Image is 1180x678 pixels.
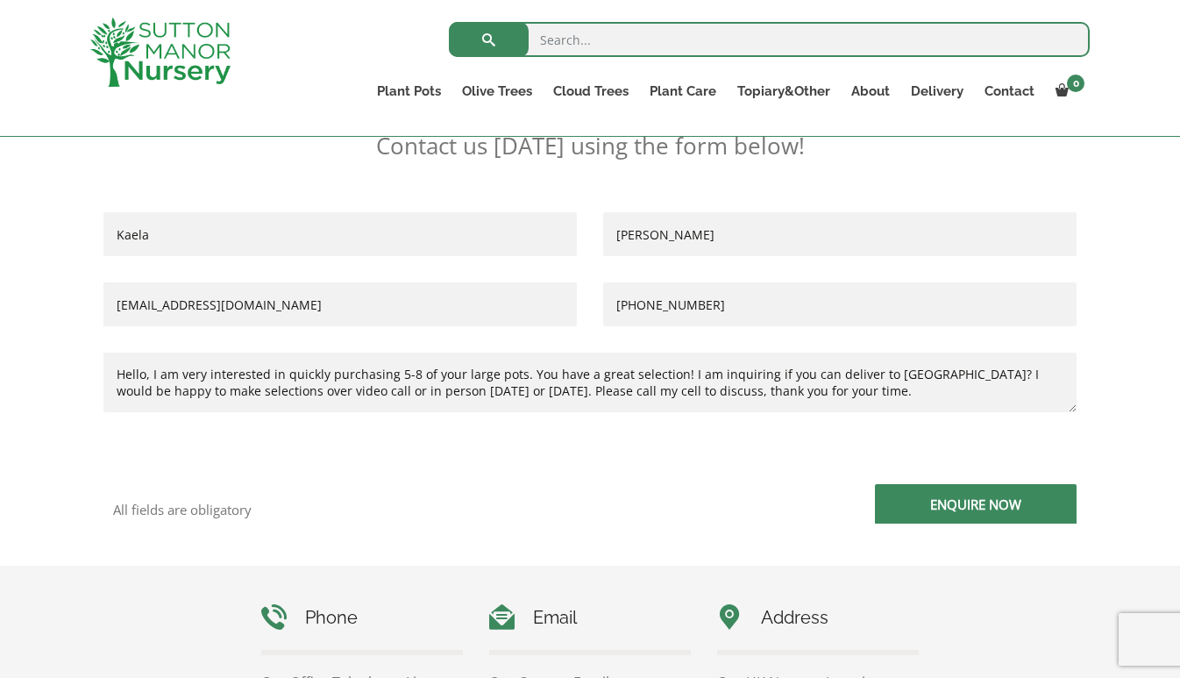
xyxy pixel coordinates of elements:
a: Contact [974,79,1045,103]
a: 0 [1045,79,1090,103]
form: Contact form [90,212,1090,566]
h4: Phone [261,604,463,632]
img: logo [90,18,231,87]
p: All fields are obligatory [113,502,577,517]
a: Plant Care [639,79,727,103]
p: Contact us [DATE] using the form below! [90,132,1090,160]
a: Cloud Trees [543,79,639,103]
input: Enquire Now [875,484,1077,524]
a: Plant Pots [366,79,451,103]
span: 0 [1067,75,1084,92]
a: Topiary&Other [727,79,841,103]
input: Your Email [103,282,577,326]
a: Olive Trees [451,79,543,103]
h4: Address [717,604,919,632]
input: First Name [103,212,577,256]
input: Search... [449,22,1090,57]
h4: Email [489,604,691,632]
a: Delivery [900,79,974,103]
a: About [841,79,900,103]
input: Your Phone Number [603,282,1077,326]
input: Last Name [603,212,1077,256]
